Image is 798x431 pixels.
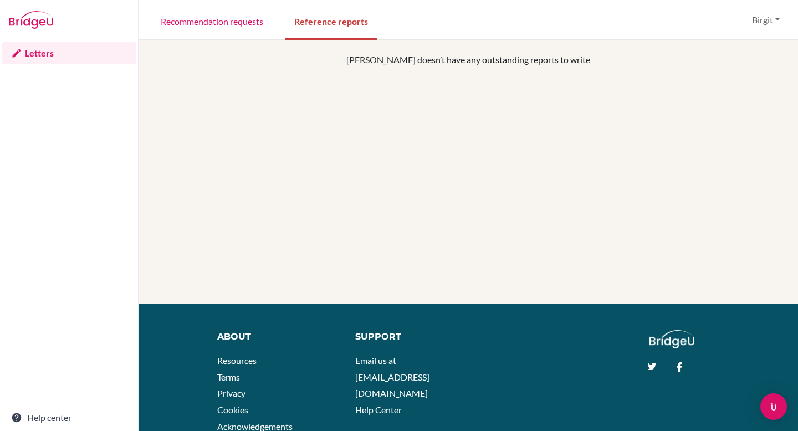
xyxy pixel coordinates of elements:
[285,2,377,40] a: Reference reports
[2,407,136,429] a: Help center
[217,330,330,343] div: About
[9,11,53,29] img: Bridge-U
[152,2,272,40] a: Recommendation requests
[355,330,458,343] div: Support
[217,372,240,382] a: Terms
[217,388,245,398] a: Privacy
[355,355,429,398] a: Email us at [EMAIL_ADDRESS][DOMAIN_NAME]
[217,404,248,415] a: Cookies
[2,42,136,64] a: Letters
[649,330,694,348] img: logo_white@2x-f4f0deed5e89b7ecb1c2cc34c3e3d731f90f0f143d5ea2071677605dd97b5244.png
[213,53,724,66] p: [PERSON_NAME] doesn’t have any outstanding reports to write
[355,404,402,415] a: Help Center
[760,393,787,420] div: Open Intercom Messenger
[747,9,785,30] button: Birgit
[217,355,257,366] a: Resources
